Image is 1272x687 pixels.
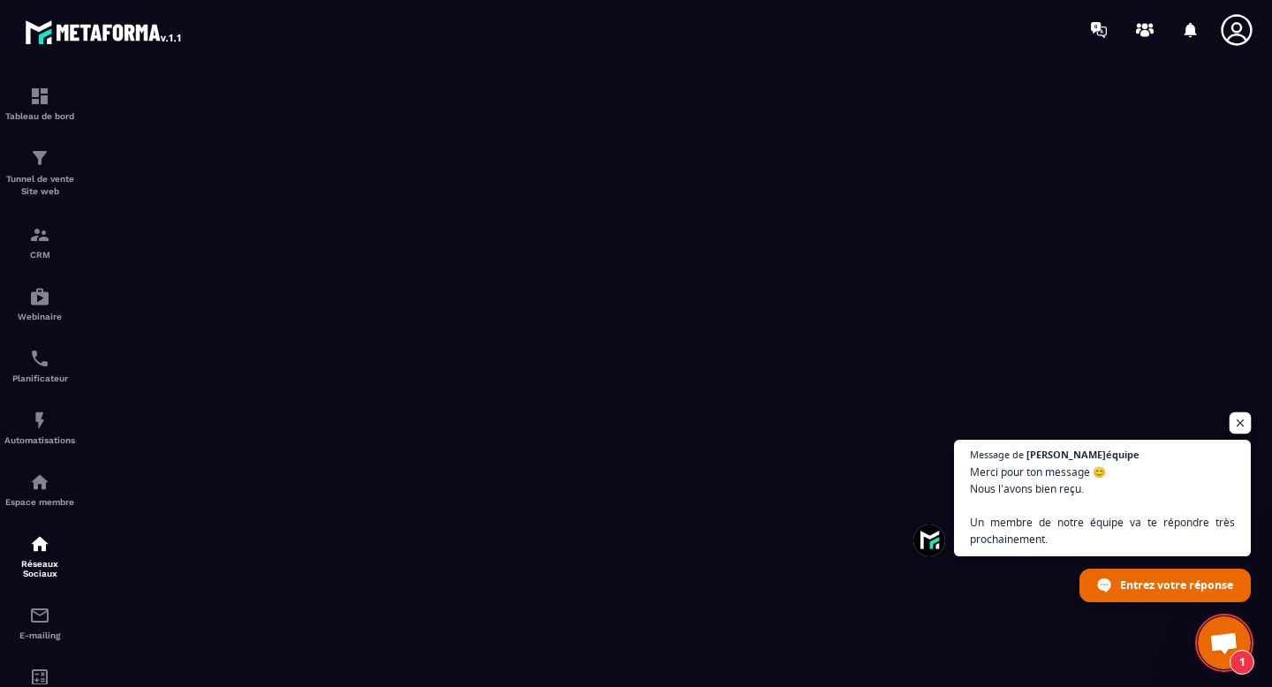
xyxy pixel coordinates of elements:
img: formation [29,86,50,107]
span: Merci pour ton message 😊 Nous l’avons bien reçu. Un membre de notre équipe va te répondre très pr... [970,464,1235,547]
img: logo [25,16,184,48]
a: formationformationTableau de bord [4,72,75,134]
img: automations [29,286,50,307]
a: automationsautomationsWebinaire [4,273,75,335]
img: social-network [29,533,50,555]
a: automationsautomationsEspace membre [4,458,75,520]
a: formationformationTunnel de vente Site web [4,134,75,211]
img: formation [29,224,50,245]
p: Planificateur [4,374,75,383]
img: formation [29,147,50,169]
img: email [29,605,50,626]
img: scheduler [29,348,50,369]
p: Automatisations [4,435,75,445]
span: [PERSON_NAME]équipe [1026,449,1139,459]
img: automations [29,472,50,493]
div: Ouvrir le chat [1198,616,1251,669]
a: schedulerschedulerPlanificateur [4,335,75,396]
p: Réseaux Sociaux [4,559,75,578]
p: E-mailing [4,630,75,640]
span: Message de [970,449,1024,459]
p: Webinaire [4,312,75,321]
a: emailemailE-mailing [4,592,75,653]
span: 1 [1230,650,1254,675]
a: social-networksocial-networkRéseaux Sociaux [4,520,75,592]
span: Entrez votre réponse [1120,570,1233,600]
p: CRM [4,250,75,260]
a: formationformationCRM [4,211,75,273]
p: Espace membre [4,497,75,507]
p: Tunnel de vente Site web [4,173,75,198]
img: automations [29,410,50,431]
a: automationsautomationsAutomatisations [4,396,75,458]
p: Tableau de bord [4,111,75,121]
